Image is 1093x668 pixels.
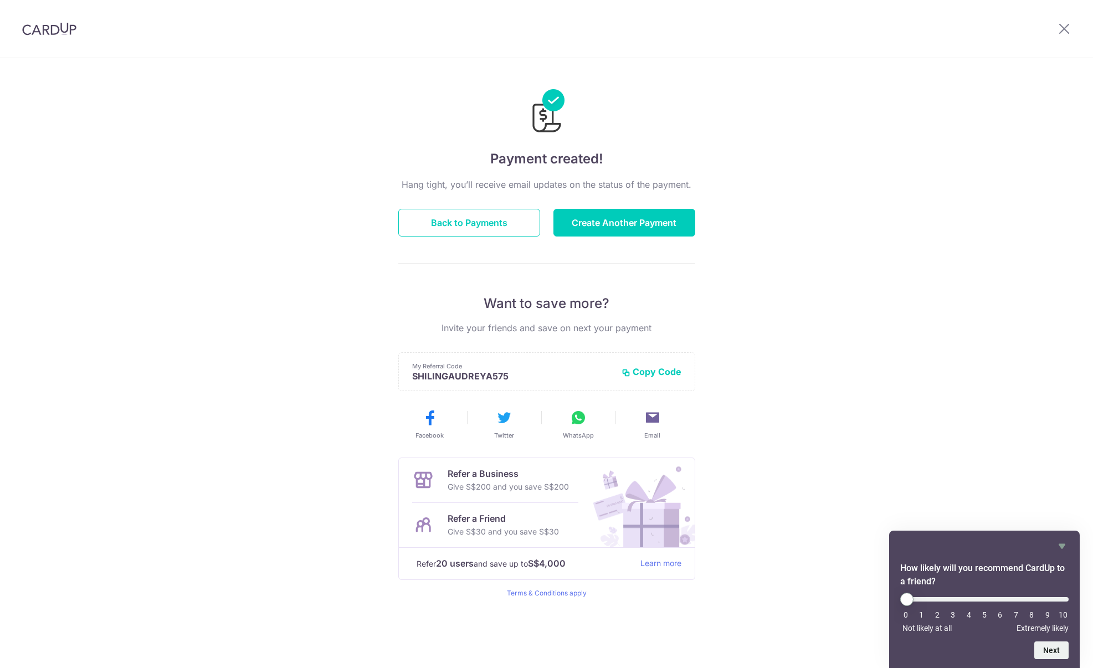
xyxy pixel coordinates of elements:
p: Give S$200 and you save S$200 [448,480,569,494]
button: Copy Code [622,366,681,377]
div: How likely will you recommend CardUp to a friend? Select an option from 0 to 10, with 0 being Not... [900,593,1069,633]
h4: Payment created! [398,149,695,169]
li: 2 [932,610,943,619]
span: Twitter [494,431,514,440]
button: Create Another Payment [553,209,695,237]
button: Next question [1034,641,1069,659]
p: Invite your friends and save on next your payment [398,321,695,335]
p: Refer and save up to [417,557,632,571]
img: Payments [529,89,565,136]
h2: How likely will you recommend CardUp to a friend? Select an option from 0 to 10, with 0 being Not... [900,562,1069,588]
span: Email [644,431,660,440]
li: 4 [963,610,974,619]
span: Facebook [415,431,444,440]
li: 9 [1042,610,1053,619]
p: Refer a Friend [448,512,559,525]
p: Give S$30 and you save S$30 [448,525,559,538]
button: Back to Payments [398,209,540,237]
p: SHILINGAUDREYA575 [412,371,613,382]
button: Facebook [397,409,463,440]
img: Refer [583,458,695,547]
li: 5 [979,610,990,619]
div: How likely will you recommend CardUp to a friend? Select an option from 0 to 10, with 0 being Not... [900,539,1069,659]
button: Hide survey [1055,539,1069,553]
button: Twitter [471,409,537,440]
p: Refer a Business [448,467,569,480]
strong: 20 users [436,557,474,570]
li: 7 [1010,610,1022,619]
p: Hang tight, you’ll receive email updates on the status of the payment. [398,178,695,191]
a: Learn more [640,557,681,571]
li: 8 [1026,610,1037,619]
p: Want to save more? [398,295,695,312]
li: 3 [947,610,958,619]
span: Extremely likely [1017,624,1069,633]
li: 1 [916,610,927,619]
img: CardUp [22,22,76,35]
a: Terms & Conditions apply [507,589,587,597]
li: 10 [1058,610,1069,619]
button: Email [620,409,685,440]
li: 6 [994,610,1005,619]
li: 0 [900,610,911,619]
span: Not likely at all [902,624,952,633]
span: WhatsApp [563,431,594,440]
strong: S$4,000 [528,557,566,570]
button: WhatsApp [546,409,611,440]
p: My Referral Code [412,362,613,371]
